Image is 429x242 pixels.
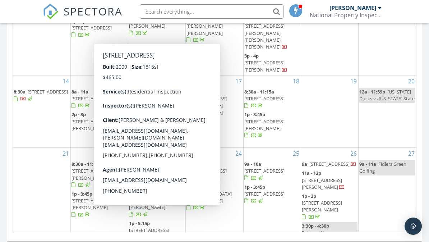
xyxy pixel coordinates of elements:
[244,118,285,132] span: [STREET_ADDRESS][PERSON_NAME]
[61,76,70,87] a: Go to September 14, 2025
[71,17,127,40] a: 1p - 4p [STREET_ADDRESS]
[186,88,216,95] span: 8:30a - 11:15a
[14,88,70,103] a: 8:30a [STREET_ADDRESS]
[71,24,112,31] span: [STREET_ADDRESS]
[407,148,416,159] a: Go to September 27, 2025
[349,76,358,87] a: Go to September 19, 2025
[176,148,185,159] a: Go to September 23, 2025
[244,111,285,138] a: 1p - 3:45p [STREET_ADDRESS][PERSON_NAME]
[244,160,300,183] a: 9a - 10a [STREET_ADDRESS]
[186,183,242,213] a: 1p - 4:15p [GEOGRAPHIC_DATA][PERSON_NAME]
[14,88,68,102] a: 8:30a [STREET_ADDRESS]
[244,110,300,140] a: 1p - 3:45p [STREET_ADDRESS][PERSON_NAME]
[405,218,422,235] div: Open Intercom Messenger
[43,10,123,25] a: SPECTORA
[43,4,59,19] img: The Best Home Inspection Software - Spectora
[13,75,70,147] td: Go to September 14, 2025
[244,23,285,50] span: [STREET_ADDRESS][PERSON_NAME][PERSON_NAME][PERSON_NAME]
[71,191,92,197] span: 1p - 3:45p
[359,88,385,95] span: 12a - 11:59p
[291,76,301,87] a: Go to September 18, 2025
[186,184,232,211] a: 1p - 4:15p [GEOGRAPHIC_DATA][PERSON_NAME]
[302,160,357,169] a: 9a [STREET_ADDRESS]
[186,160,242,183] a: 8:30a - 11:45a [STREET_ADDRESS]
[302,200,342,213] span: [STREET_ADDRESS][PERSON_NAME]
[129,183,169,218] a: 9a - 11a [STREET_ADDRESS][PERSON_NAME][PERSON_NAME]
[302,170,321,176] span: 11a - 12p
[186,168,227,174] span: [STREET_ADDRESS]
[129,190,169,210] span: [STREET_ADDRESS][PERSON_NAME][PERSON_NAME]
[302,193,342,220] a: 1p - 2p [STREET_ADDRESS][PERSON_NAME]
[14,88,26,95] span: 8:30a
[71,88,112,109] a: 8a - 11a [STREET_ADDRESS]
[359,161,406,174] span: Fidlers Green Golfing
[244,191,285,197] span: [STREET_ADDRESS]
[71,111,86,118] span: 2p - 3p
[28,88,68,95] span: [STREET_ADDRESS]
[140,4,283,19] input: Search everything...
[302,193,316,199] span: 1p - 2p
[71,161,112,188] a: 8:30a - 11:15a [STREET_ADDRESS][PERSON_NAME]
[129,183,146,190] span: 9a - 11a
[186,95,227,115] span: [STREET_ADDRESS][PERSON_NAME][PERSON_NAME]
[129,220,150,227] span: 1p - 5:15p
[71,110,127,133] a: 2p - 3p [STREET_ADDRESS][PERSON_NAME]
[119,148,128,159] a: Go to September 22, 2025
[244,95,285,102] span: [STREET_ADDRESS]
[244,15,300,51] a: 2p - 3p [STREET_ADDRESS][PERSON_NAME][PERSON_NAME][PERSON_NAME]
[186,191,232,204] span: [GEOGRAPHIC_DATA][PERSON_NAME]
[349,148,358,159] a: Go to September 26, 2025
[71,18,112,38] a: 1p - 4p [STREET_ADDRESS]
[244,59,285,73] span: [STREET_ADDRESS][PERSON_NAME]
[64,4,123,19] span: SPECTORA
[302,161,307,167] span: 9a
[244,88,285,109] a: 8:30a - 11:15a [STREET_ADDRESS]
[129,125,169,138] span: [STREET_ADDRESS][PERSON_NAME]
[244,52,259,59] span: 3p - 4p
[186,161,227,181] a: 8:30a - 11:45a [STREET_ADDRESS]
[244,52,287,73] a: 3p - 4p [STREET_ADDRESS][PERSON_NAME]
[186,184,207,190] span: 1p - 4:15p
[244,184,265,190] span: 1p - 3:45p
[129,118,185,147] a: 2p - 3:30p [STREET_ADDRESS][PERSON_NAME]
[309,161,350,167] span: [STREET_ADDRESS]
[244,88,300,110] a: 8:30a - 11:15a [STREET_ADDRESS]
[129,183,185,219] a: 9a - 11a [STREET_ADDRESS][PERSON_NAME][PERSON_NAME]
[71,118,112,132] span: [STREET_ADDRESS][PERSON_NAME]
[186,75,243,147] td: Go to September 17, 2025
[244,168,285,174] span: [STREET_ADDRESS]
[244,184,285,204] a: 1p - 3:45p [STREET_ADDRESS]
[244,183,300,206] a: 1p - 3:45p [STREET_ADDRESS]
[359,88,415,102] span: [US_STATE] Ducks vs [US_STATE] State
[129,118,169,146] a: 2p - 3:30p [STREET_ADDRESS][PERSON_NAME]
[61,148,70,159] a: Go to September 21, 2025
[359,161,376,167] span: 9a - 11a
[186,8,242,45] a: 1p - 4:30p [STREET_ADDRESS][PERSON_NAME][PERSON_NAME]
[119,76,128,87] a: Go to September 15, 2025
[407,76,416,87] a: Go to September 20, 2025
[186,88,242,124] a: 8:30a - 11:15a [STREET_ADDRESS][PERSON_NAME][PERSON_NAME]
[71,191,112,218] a: 1p - 3:45p [STREET_ADDRESS][PERSON_NAME]
[310,12,382,19] div: National Property Inspections
[302,177,342,190] span: [STREET_ADDRESS][PERSON_NAME]
[359,75,416,147] td: Go to September 20, 2025
[329,4,376,12] div: [PERSON_NAME]
[301,75,358,147] td: Go to September 19, 2025
[71,197,112,211] span: [STREET_ADDRESS][PERSON_NAME]
[291,148,301,159] a: Go to September 25, 2025
[129,88,185,117] a: 9a - 12:15p [STREET_ADDRESS][PERSON_NAME]
[234,76,243,87] a: Go to September 17, 2025
[128,75,186,147] td: Go to September 16, 2025
[71,161,101,167] span: 8:30a - 11:15a
[186,16,227,36] span: [STREET_ADDRESS][PERSON_NAME][PERSON_NAME]
[71,111,115,131] a: 2p - 3p [STREET_ADDRESS][PERSON_NAME]
[129,161,176,181] span: Call [PERSON_NAME] pest inspection
[176,76,185,87] a: Go to September 16, 2025
[302,169,357,192] a: 11a - 12p [STREET_ADDRESS][PERSON_NAME]
[71,168,112,181] span: [STREET_ADDRESS][PERSON_NAME]
[129,88,152,95] span: 9a - 12:15p
[234,148,243,159] a: Go to September 24, 2025
[244,161,285,181] a: 9a - 10a [STREET_ADDRESS]
[71,88,88,95] span: 8a - 11a
[302,161,356,167] a: 9a [STREET_ADDRESS]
